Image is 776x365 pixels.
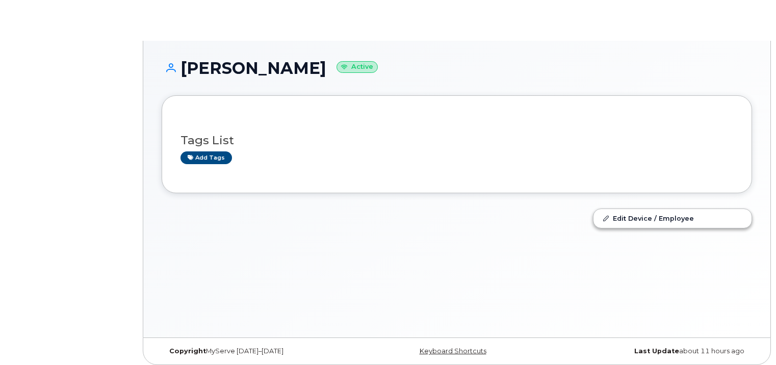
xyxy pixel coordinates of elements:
[162,347,358,355] div: MyServe [DATE]–[DATE]
[169,347,206,355] strong: Copyright
[337,61,378,73] small: Active
[555,347,752,355] div: about 11 hours ago
[180,134,733,147] h3: Tags List
[162,59,752,77] h1: [PERSON_NAME]
[180,151,232,164] a: Add tags
[420,347,486,355] a: Keyboard Shortcuts
[593,209,752,227] a: Edit Device / Employee
[634,347,679,355] strong: Last Update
